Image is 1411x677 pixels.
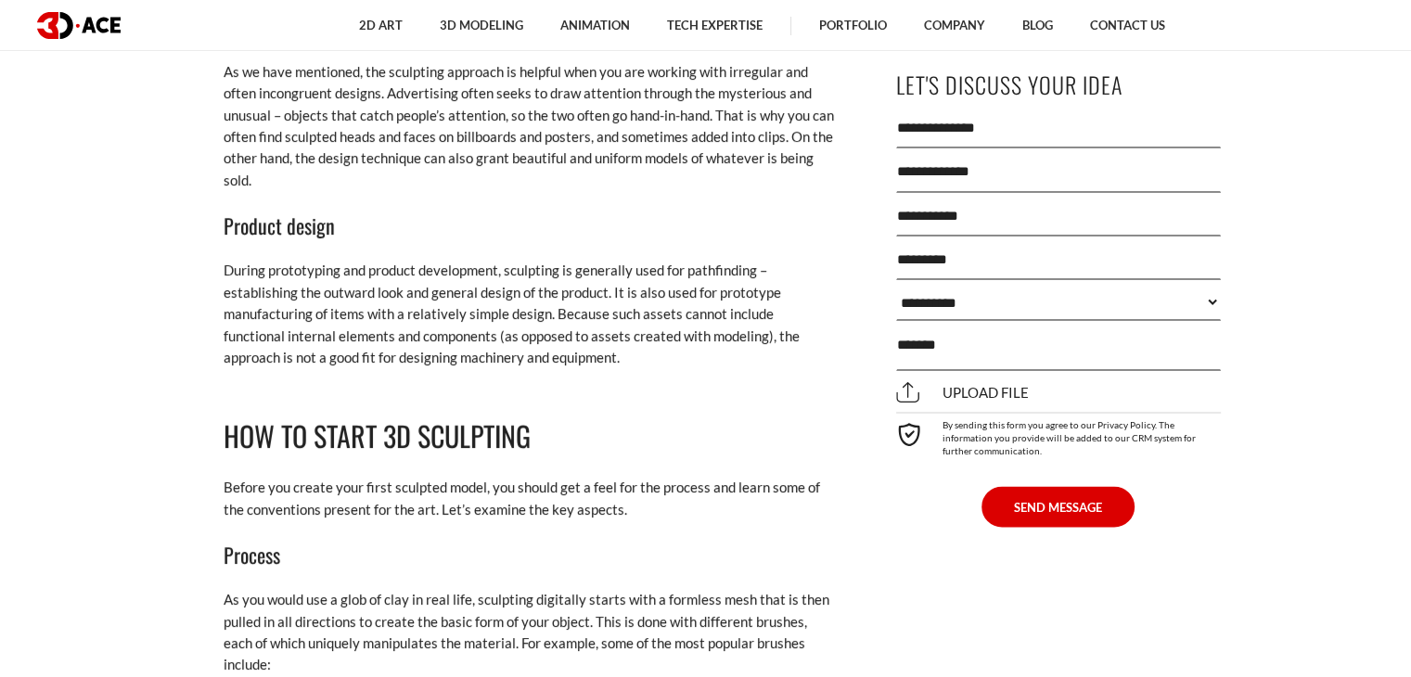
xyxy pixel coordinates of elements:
h2: How to Start 3D Sculpting [224,415,836,458]
h3: Product design [224,210,836,241]
p: During prototyping and product development, sculpting is generally used for pathfinding – establi... [224,260,836,368]
p: As you would use a glob of clay in real life, sculpting digitally starts with a formless mesh tha... [224,589,836,676]
h3: Process [224,539,836,570]
div: By sending this form you agree to our Privacy Policy. The information you provide will be added t... [896,412,1221,456]
button: SEND MESSAGE [981,486,1135,527]
p: Let's Discuss Your Idea [896,64,1221,106]
span: Upload file [896,384,1029,401]
img: logo dark [37,12,121,39]
p: As we have mentioned, the sculpting approach is helpful when you are working with irregular and o... [224,61,836,191]
p: Before you create your first sculpted model, you should get a feel for the process and learn some... [224,477,836,520]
